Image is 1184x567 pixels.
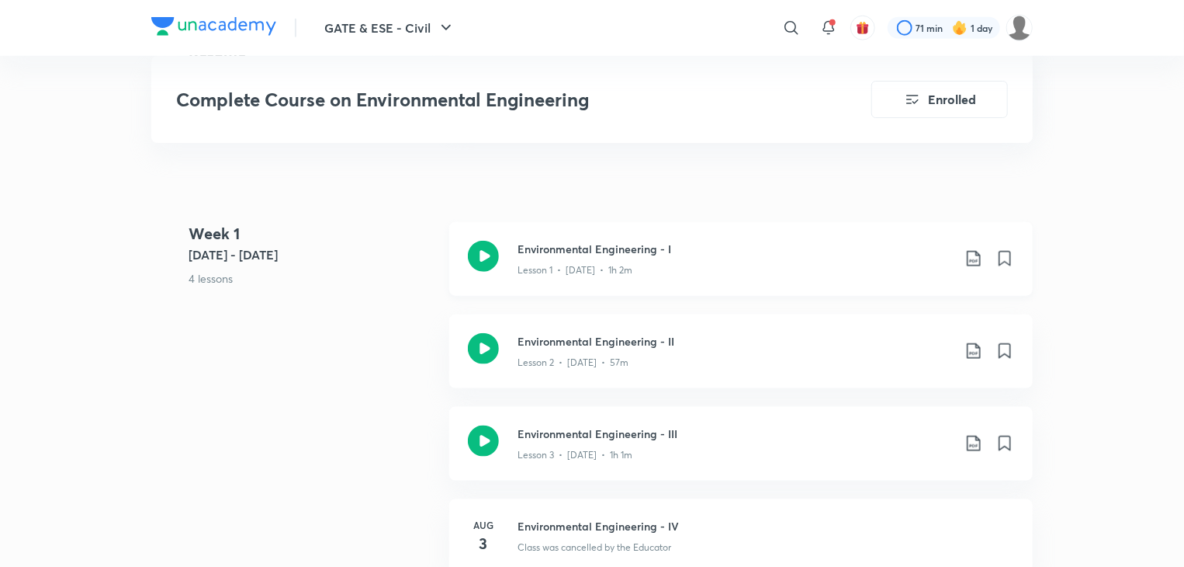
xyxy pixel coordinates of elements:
img: streak [952,20,968,36]
p: Class was cancelled by the Educator [518,541,671,555]
p: Lesson 3 • [DATE] • 1h 1m [518,448,632,462]
a: Environmental Engineering - IILesson 2 • [DATE] • 57m [449,315,1033,407]
h3: Complete Course on Environmental Engineering [176,89,784,111]
a: Environmental Engineering - ILesson 1 • [DATE] • 1h 2m [449,222,1033,315]
h4: Week 1 [189,222,437,245]
img: Ashutosh Singh [1006,15,1033,41]
a: Environmental Engineering - IIILesson 3 • [DATE] • 1h 1m [449,407,1033,499]
h4: 3 [468,532,499,555]
button: Enrolled [871,81,1008,118]
h6: Aug [468,518,499,532]
p: Lesson 2 • [DATE] • 57m [518,356,628,370]
button: GATE & ESE - Civil [315,12,465,43]
h3: Environmental Engineering - I [518,241,952,257]
h3: Environmental Engineering - III [518,426,952,442]
button: avatar [850,16,875,40]
h5: [DATE] - [DATE] [189,245,437,264]
h3: Environmental Engineering - II [518,333,952,350]
a: Company Logo [151,17,276,40]
p: Lesson 1 • [DATE] • 1h 2m [518,263,632,277]
p: 4 lessons [189,270,437,287]
img: Company Logo [151,17,276,36]
h3: Environmental Engineering - IV [518,518,1014,534]
img: avatar [856,21,870,35]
